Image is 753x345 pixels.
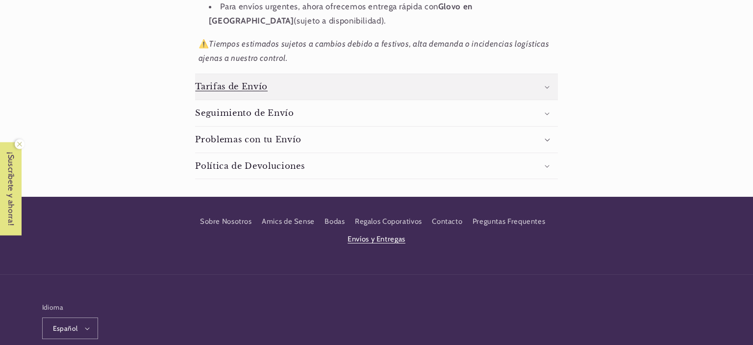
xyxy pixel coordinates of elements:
a: Amics de Sense [262,212,315,230]
h3: Tarifas de Envío [195,81,268,92]
span: Español [53,323,78,333]
h3: Política de Devoluciones [195,161,304,171]
a: Sobre Nosotros [200,215,252,231]
p: ⚠️ [199,37,555,66]
button: Español [42,318,99,339]
a: Bodas [325,212,345,230]
a: Envíos y Entregas [348,231,405,248]
h3: Seguimiento de Envío [195,108,294,118]
span: ¡Suscríbete y ahorra! [1,142,21,236]
summary: Seguimiento de Envío [195,100,557,126]
a: Contacto [432,212,462,230]
h3: Problemas con tu Envío [195,134,301,145]
a: Preguntas Frequentes [473,212,546,230]
summary: Tarifas de Envío [195,74,557,100]
summary: Política de Devoluciones [195,153,557,179]
h2: Idioma [42,302,99,312]
em: Tiempos estimados sujetos a cambios debido a festivos, alta demanda o incidencias logísticas ajen... [199,39,550,63]
summary: Problemas con tu Envío [195,127,557,153]
a: Regalos Coporativos [355,212,422,230]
